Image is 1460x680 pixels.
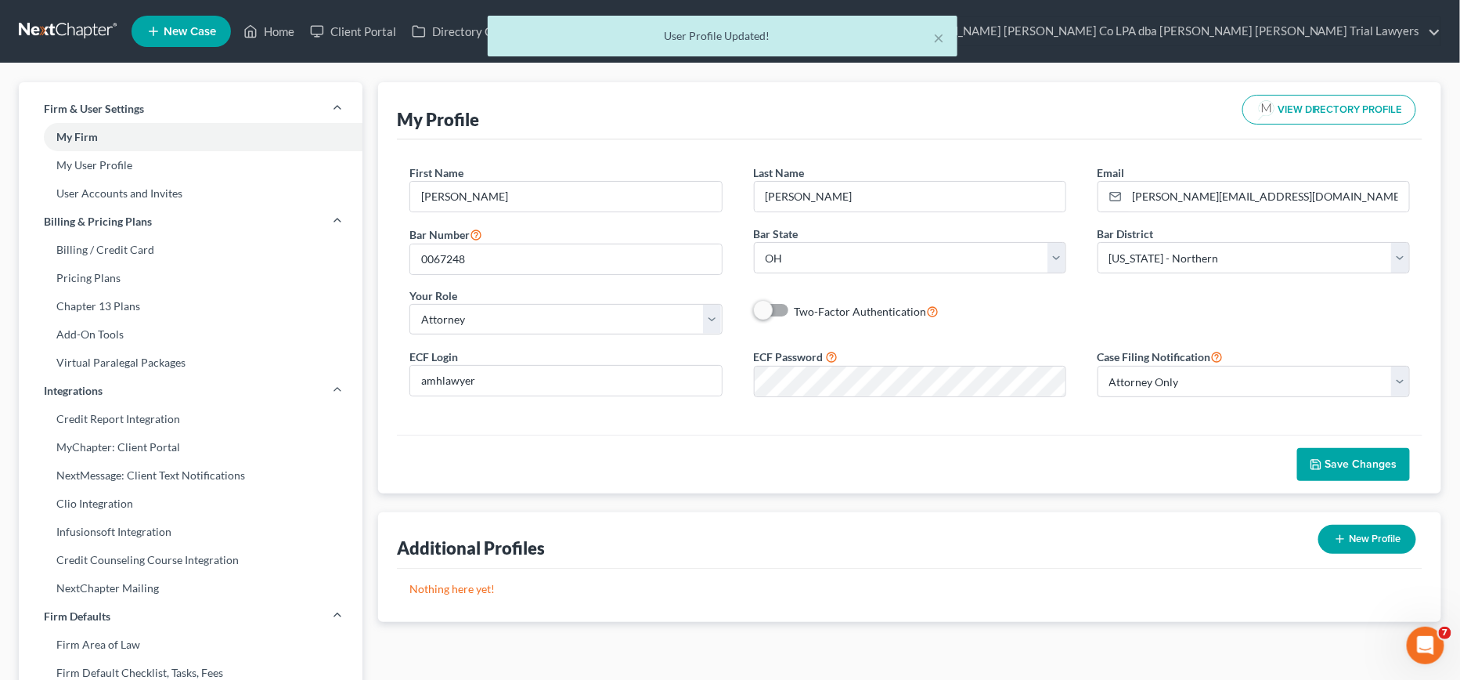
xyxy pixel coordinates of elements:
a: Virtual Paralegal Packages [19,349,362,377]
label: Bar Number [409,225,482,244]
a: NextMessage: Client Text Notifications [19,461,362,490]
a: Credit Report Integration [19,405,362,433]
img: modern-attorney-logo-488310dd42d0e56951fffe13e3ed90e038bc441dd813d23dff0c9337a977f38e.png [1256,99,1278,121]
a: Integrations [19,377,362,405]
label: Bar State [754,226,798,242]
input: Enter email... [1127,182,1409,212]
button: × [934,28,945,47]
a: Firm Defaults [19,602,362,631]
div: Additional Profiles [397,537,545,559]
span: Last Name [754,166,805,179]
div: User Profile Updated! [500,28,945,44]
label: Bar District [1098,226,1154,242]
a: MyChapter: Client Portal [19,433,362,461]
span: Save Changes [1325,458,1397,471]
button: Save Changes [1297,448,1410,481]
a: My User Profile [19,151,362,179]
input: Enter first name... [410,182,721,212]
a: User Accounts and Invites [19,179,362,208]
a: NextChapter Mailing [19,574,362,602]
a: Credit Counseling Course Integration [19,546,362,574]
label: ECF Password [754,349,824,365]
button: New Profile [1318,525,1416,554]
span: 7 [1439,627,1451,639]
a: Firm & User Settings [19,95,362,123]
span: First Name [409,166,463,179]
a: Billing / Credit Card [19,236,362,264]
input: # [410,244,721,274]
span: VIEW DIRECTORY PROFILE [1278,105,1403,115]
a: Infusionsoft Integration [19,518,362,546]
p: Nothing here yet! [409,581,1410,597]
label: ECF Login [409,349,458,365]
button: VIEW DIRECTORY PROFILE [1242,95,1416,125]
input: Enter ecf login... [410,366,721,396]
a: Chapter 13 Plans [19,292,362,320]
span: Firm Defaults [44,609,110,624]
iframe: Intercom live chat [1407,627,1444,664]
div: My Profile [397,108,479,131]
a: Billing & Pricing Plans [19,208,362,236]
span: Integrations [44,383,103,399]
a: Firm Area of Law [19,631,362,659]
span: Two-Factor Authentication [795,305,927,318]
span: Billing & Pricing Plans [44,214,152,230]
span: Your Role [409,289,457,302]
input: Enter last name... [755,182,1065,212]
label: Case Filing Notification [1098,347,1224,366]
span: Firm & User Settings [44,101,144,117]
a: My Firm [19,123,362,151]
a: Pricing Plans [19,264,362,292]
a: Add-On Tools [19,320,362,349]
a: Clio Integration [19,490,362,518]
span: Email [1098,166,1125,179]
